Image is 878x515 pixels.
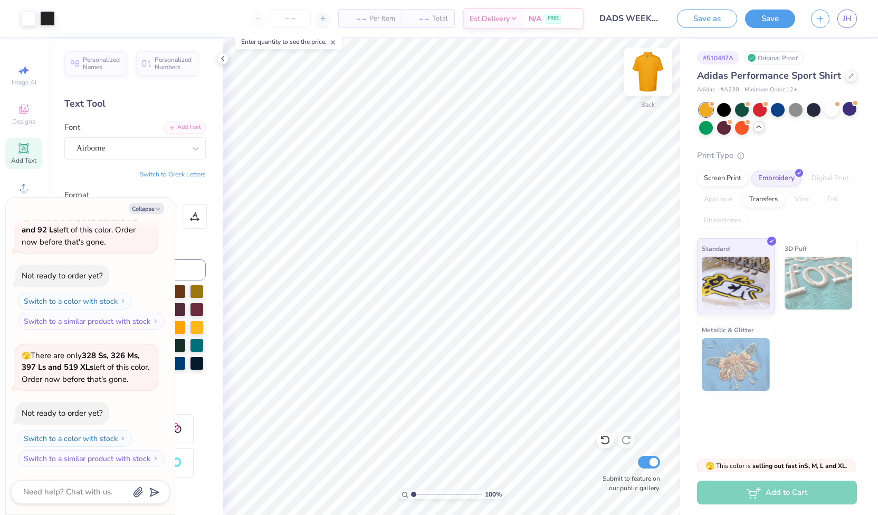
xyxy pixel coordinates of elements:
[745,51,804,64] div: Original Proof
[22,350,149,385] span: There are only left of this color. Order now before that's gone.
[742,192,785,208] div: Transfers
[120,435,126,442] img: Switch to a color with stock
[820,192,845,208] div: Foil
[432,13,448,24] span: Total
[470,13,510,24] span: Est. Delivery
[548,15,559,22] span: FREE
[752,462,846,470] strong: selling out fast in S, M, L and XL
[591,8,669,29] input: Untitled Design
[745,86,797,95] span: Minimum Order: 12 +
[529,13,541,24] span: N/A
[152,455,159,462] img: Switch to a similar product with stock
[597,474,660,493] label: Submit to feature on our public gallery.
[345,13,366,24] span: – –
[22,351,31,361] span: 🫣
[705,461,847,471] span: This color is .
[788,192,817,208] div: Vinyl
[720,86,739,95] span: # A230
[18,450,165,467] button: Switch to a similar product with stock
[702,257,770,310] img: Standard
[805,171,856,186] div: Digital Print
[697,171,748,186] div: Screen Print
[64,121,80,134] label: Font
[485,490,502,499] span: 100 %
[13,195,34,204] span: Upload
[677,10,737,28] button: Save as
[745,10,795,28] button: Save
[697,69,841,82] span: Adidas Performance Sport Shirt
[140,170,206,179] button: Switch to Greek Letters
[837,10,857,28] a: JH
[697,192,739,208] div: Applique
[702,243,730,254] span: Standard
[83,56,120,71] span: Personalized Names
[843,13,852,25] span: JH
[408,13,429,24] span: – –
[64,97,206,111] div: Text Tool
[369,13,395,24] span: Per Item
[18,293,132,310] button: Switch to a color with stock
[697,213,748,229] div: Rhinestones
[22,408,103,418] div: Not ready to order yet?
[129,203,164,214] button: Collapse
[697,86,715,95] span: Adidas
[705,461,714,471] span: 🫣
[164,121,206,134] div: Add Font
[702,338,770,391] img: Metallic & Glitter
[751,171,801,186] div: Embroidery
[152,318,159,324] img: Switch to a similar product with stock
[155,56,192,71] span: Personalized Numbers
[120,298,126,304] img: Switch to a color with stock
[18,313,165,330] button: Switch to a similar product with stock
[697,51,739,64] div: # 510487A
[12,117,35,126] span: Designs
[641,100,655,109] div: Back
[627,51,669,93] img: Back
[64,189,207,201] div: Format
[11,156,36,165] span: Add Text
[785,257,853,310] img: 3D Puff
[22,213,31,223] span: 🫣
[18,430,132,447] button: Switch to a color with stock
[702,324,754,335] span: Metallic & Glitter
[12,78,36,87] span: Image AI
[697,149,857,162] div: Print Type
[785,243,807,254] span: 3D Puff
[235,34,342,49] div: Enter quantity to see the price.
[22,213,138,247] span: There are only left of this color. Order now before that's gone.
[22,270,103,281] div: Not ready to order yet?
[270,9,311,28] input: – –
